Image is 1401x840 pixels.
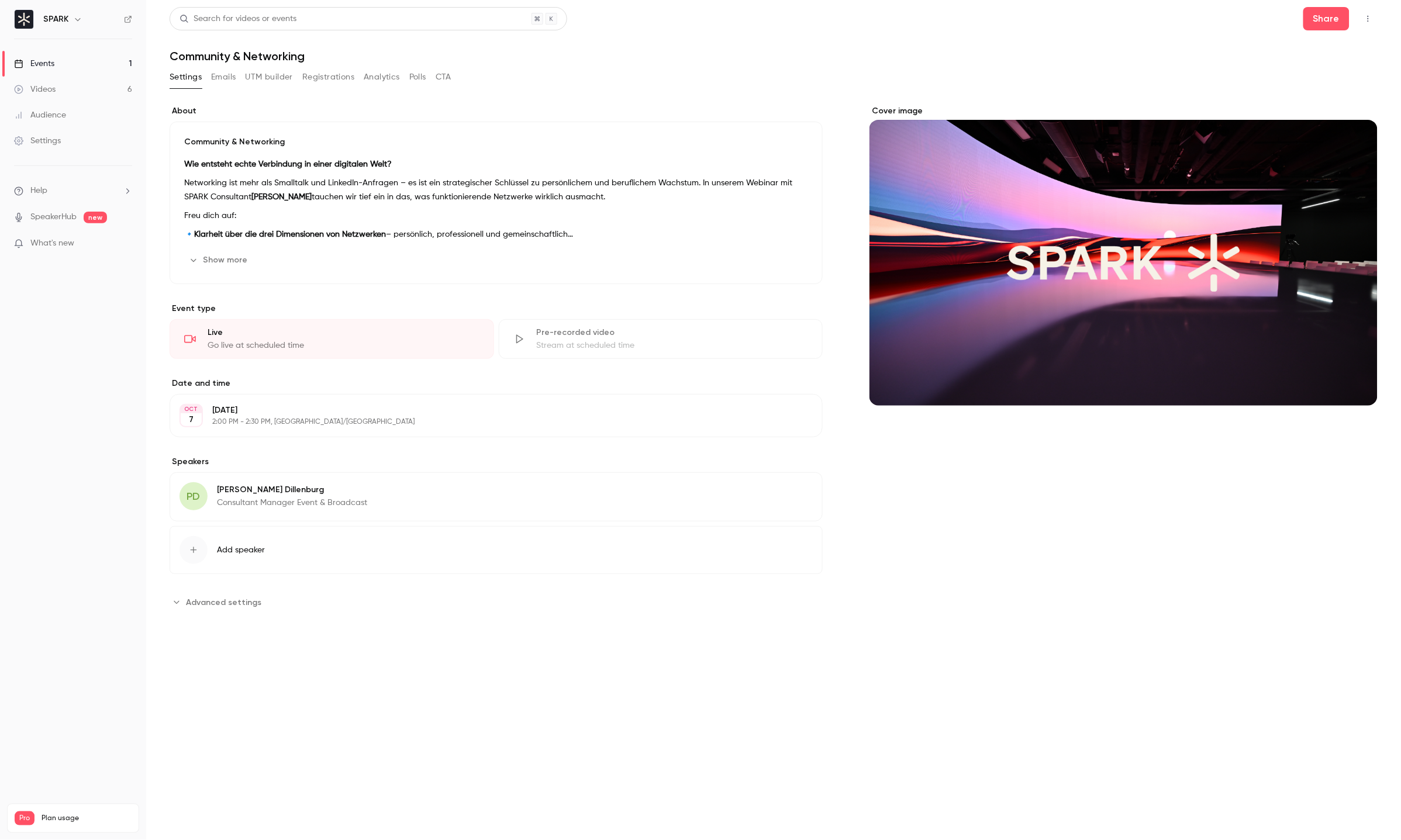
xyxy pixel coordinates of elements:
[208,340,479,351] div: Go live at scheduled time
[170,593,823,611] section: Advanced settings
[208,327,479,338] div: Live
[14,109,66,121] div: Audience
[409,68,426,87] button: Polls
[30,211,77,223] a: SpeakerHub
[184,209,808,223] p: Freu dich auf:
[30,185,47,197] span: Help
[14,58,54,70] div: Events
[217,544,265,556] span: Add speaker
[251,193,312,201] strong: [PERSON_NAME]
[184,176,808,204] p: Networking ist mehr als Smalltalk und LinkedIn-Anfragen – es ist ein strategischer Schlüssel zu p...
[14,84,56,95] div: Videos
[184,227,808,241] p: 🔹 – persönlich, professionell und gemeinschaftlich
[170,472,823,521] div: PD[PERSON_NAME] DillenburgConsultant Manager Event & Broadcast
[15,10,33,29] img: SPARK
[84,212,107,223] span: new
[170,105,823,117] label: About
[212,405,761,416] p: [DATE]
[170,593,268,611] button: Advanced settings
[189,414,194,426] p: 7
[170,319,494,359] div: LiveGo live at scheduled time
[118,238,132,249] iframe: Noticeable Trigger
[537,340,809,351] div: Stream at scheduled time
[1303,7,1350,30] button: Share
[246,68,293,87] button: UTM builder
[181,405,202,413] div: OCT
[170,456,823,468] label: Speakers
[15,811,34,825] span: Pro
[187,489,201,504] span: PD
[14,135,61,147] div: Settings
[869,105,1378,406] section: Cover image
[211,68,236,87] button: Emails
[170,526,823,574] button: Add speaker
[184,160,392,168] strong: Wie entsteht echte Verbindung in einer digitalen Welt?
[364,68,400,87] button: Analytics
[43,13,68,25] h6: SPARK
[180,13,296,25] div: Search for videos or events
[436,68,451,87] button: CTA
[537,327,809,338] div: Pre-recorded video
[184,136,808,148] p: Community & Networking
[302,68,354,87] button: Registrations
[170,303,823,314] p: Event type
[217,484,367,496] p: [PERSON_NAME] Dillenburg
[499,319,823,359] div: Pre-recorded videoStream at scheduled time
[184,251,254,269] button: Show more
[170,49,1378,63] h1: Community & Networking
[212,417,761,427] p: 2:00 PM - 2:30 PM, [GEOGRAPHIC_DATA]/[GEOGRAPHIC_DATA]
[217,497,367,509] p: Consultant Manager Event & Broadcast
[186,596,261,609] span: Advanced settings
[14,185,132,197] li: help-dropdown-opener
[194,230,386,238] strong: Klarheit über die drei Dimensionen von Netzwerken
[30,237,74,250] span: What's new
[170,378,823,389] label: Date and time
[170,68,202,87] button: Settings
[42,814,132,823] span: Plan usage
[869,105,1378,117] label: Cover image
